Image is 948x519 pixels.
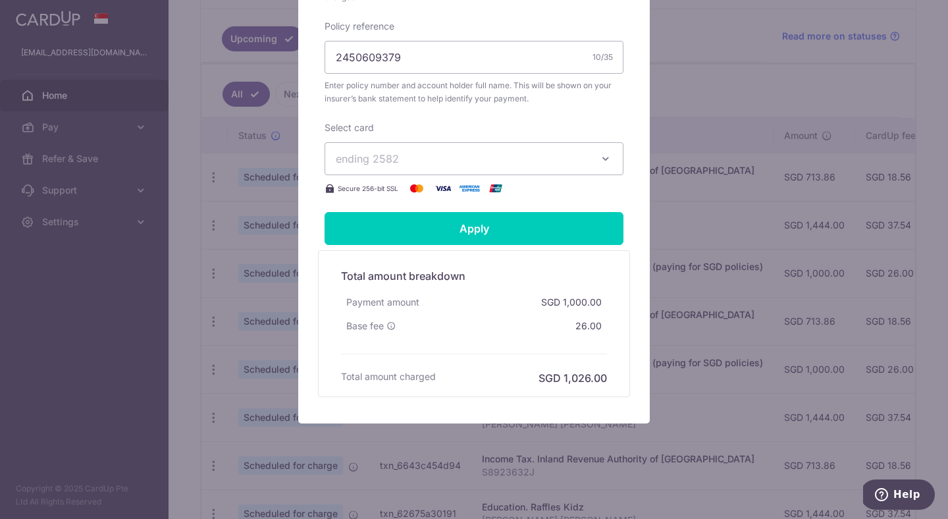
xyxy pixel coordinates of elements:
div: Payment amount [341,290,425,314]
span: ending 2582 [336,152,399,165]
label: Select card [325,121,374,134]
img: UnionPay [483,180,509,196]
span: Enter policy number and account holder full name. This will be shown on your insurer’s bank state... [325,79,623,105]
label: Policy reference [325,20,394,33]
button: ending 2582 [325,142,623,175]
img: American Express [456,180,483,196]
h6: Total amount charged [341,370,436,383]
span: Base fee [346,319,384,333]
div: 10/35 [592,51,613,64]
img: Visa [430,180,456,196]
iframe: Opens a widget where you can find more information [863,479,935,512]
h6: SGD 1,026.00 [539,370,607,386]
img: Mastercard [404,180,430,196]
div: 26.00 [570,314,607,338]
input: Apply [325,212,623,245]
h5: Total amount breakdown [341,268,607,284]
span: Secure 256-bit SSL [338,183,398,194]
div: SGD 1,000.00 [536,290,607,314]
